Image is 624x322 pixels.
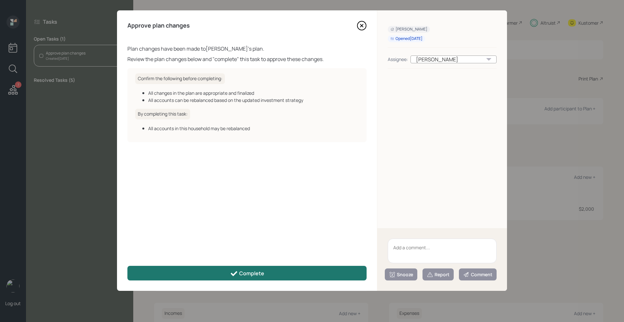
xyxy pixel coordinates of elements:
[135,73,225,84] h6: Confirm the following before completing:
[390,27,427,32] div: [PERSON_NAME]
[127,45,367,53] div: Plan changes have been made to [PERSON_NAME] 's plan.
[230,270,264,278] div: Complete
[463,271,492,278] div: Comment
[388,56,408,63] div: Assignee:
[389,271,413,278] div: Snooze
[148,90,359,96] div: All changes in the plan are appropriate and finalized
[422,268,454,280] button: Report
[410,56,497,63] div: [PERSON_NAME]
[127,22,190,29] h4: Approve plan changes
[390,36,422,42] div: Opened [DATE]
[427,271,449,278] div: Report
[148,125,359,132] div: All accounts in this household may be rebalanced
[127,266,367,280] button: Complete
[135,109,190,119] h6: By completing this task:
[148,97,359,104] div: All accounts can be rebalanced based on the updated investment strategy
[385,268,417,280] button: Snooze
[459,268,497,280] button: Comment
[127,55,367,63] div: Review the plan changes below and "complete" this task to approve these changes.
